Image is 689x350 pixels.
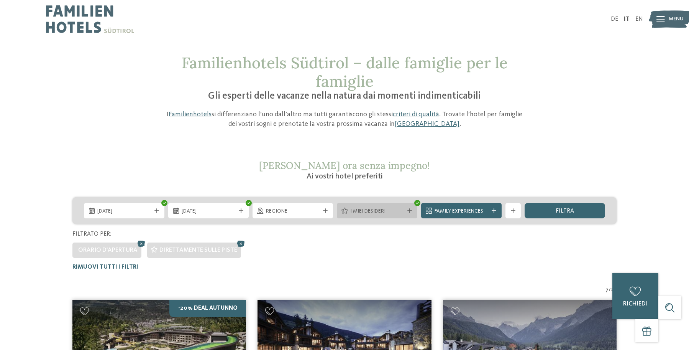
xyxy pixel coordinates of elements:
[393,111,439,118] a: criteri di qualità
[97,208,151,215] span: [DATE]
[350,208,404,215] span: I miei desideri
[623,301,648,307] span: richiedi
[266,208,320,215] span: Regione
[435,208,488,215] span: Family Experiences
[624,16,630,22] a: IT
[182,53,508,91] span: Familienhotels Südtirol – dalle famiglie per le famiglie
[556,208,574,214] span: filtra
[208,91,481,101] span: Gli esperti delle vacanze nella natura dai momenti indimenticabili
[395,121,459,127] a: [GEOGRAPHIC_DATA]
[78,247,138,253] span: Orario d'apertura
[609,286,611,294] span: /
[72,264,138,270] span: Rimuovi tutti i filtri
[612,273,658,319] a: richiedi
[169,111,212,118] a: Familienhotels
[605,286,609,294] span: 7
[162,110,527,129] p: I si differenziano l’uno dall’altro ma tutti garantiscono gli stessi . Trovate l’hotel per famigl...
[635,16,643,22] a: EN
[611,16,618,22] a: DE
[259,159,430,172] span: [PERSON_NAME] ora senza impegno!
[611,286,617,294] span: 27
[669,15,684,23] span: Menu
[72,231,112,237] span: Filtrato per:
[182,208,235,215] span: [DATE]
[159,247,237,253] span: Direttamente sulle piste
[307,173,383,180] span: Ai vostri hotel preferiti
